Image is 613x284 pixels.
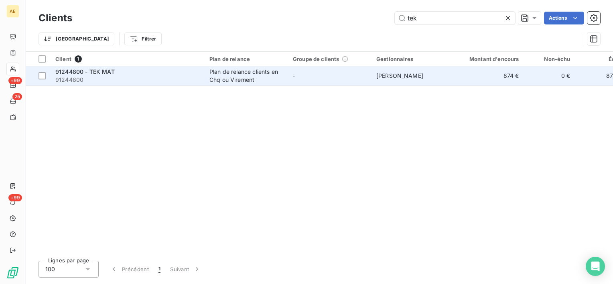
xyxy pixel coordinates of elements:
span: 1 [75,55,82,63]
button: 1 [154,261,165,278]
h3: Clients [39,11,72,25]
td: 0 € [524,66,575,85]
span: 100 [45,265,55,273]
span: - [293,72,295,79]
button: Précédent [105,261,154,278]
div: Plan de relance clients en Chq ou Virement [209,68,283,84]
span: [PERSON_NAME] [376,72,423,79]
div: Gestionnaires [376,56,450,62]
span: 25 [12,93,22,100]
div: Montant d'encours [460,56,519,62]
span: 1 [158,265,160,273]
span: Client [55,56,71,62]
button: Suivant [165,261,206,278]
input: Rechercher [395,12,515,24]
div: Plan de relance [209,56,283,62]
span: Groupe de clients [293,56,339,62]
img: Logo LeanPay [6,266,19,279]
span: 91244800 - TEK MAT [55,68,115,75]
td: 874 € [455,66,524,85]
span: 91244800 [55,76,200,84]
span: +99 [8,77,22,84]
div: Non-échu [529,56,570,62]
button: [GEOGRAPHIC_DATA] [39,32,114,45]
div: Open Intercom Messenger [586,257,605,276]
span: +99 [8,194,22,201]
button: Filtrer [124,32,161,45]
button: Actions [544,12,584,24]
div: AE [6,5,19,18]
